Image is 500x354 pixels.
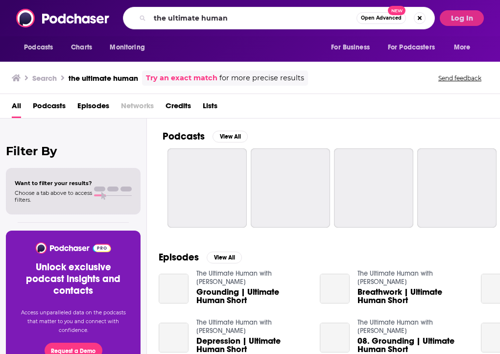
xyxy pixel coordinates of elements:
[324,38,382,57] button: open menu
[18,308,129,335] p: Access unparalleled data on the podcasts that matter to you and connect with confidence.
[320,274,350,304] a: Breathwork | Ultimate Human Short
[320,323,350,353] a: 08. Grounding | Ultimate Human Short
[388,6,405,15] span: New
[35,242,112,254] img: Podchaser - Follow, Share and Rate Podcasts
[207,252,242,263] button: View All
[388,41,435,54] span: For Podcasters
[213,131,248,142] button: View All
[24,41,53,54] span: Podcasts
[357,288,469,305] a: Breathwork | Ultimate Human Short
[196,288,308,305] a: Grounding | Ultimate Human Short
[32,73,57,83] h3: Search
[447,38,483,57] button: open menu
[166,98,191,118] a: Credits
[110,41,144,54] span: Monitoring
[71,41,92,54] span: Charts
[219,72,304,84] span: for more precise results
[357,318,433,335] a: The Ultimate Human with Gary Brecka
[150,10,357,26] input: Search podcasts, credits, & more...
[33,98,66,118] a: Podcasts
[123,7,435,29] div: Search podcasts, credits, & more...
[18,261,129,297] h3: Unlock exclusive podcast insights and contacts
[357,269,433,286] a: The Ultimate Human with Gary Brecka
[196,269,272,286] a: The Ultimate Human with Gary Brecka
[77,98,109,118] a: Episodes
[331,41,370,54] span: For Business
[361,16,402,21] span: Open Advanced
[196,318,272,335] a: The Ultimate Human with Gary Brecka
[6,144,141,158] h2: Filter By
[163,130,248,142] a: PodcastsView All
[357,12,406,24] button: Open AdvancedNew
[159,251,242,263] a: EpisodesView All
[146,72,217,84] a: Try an exact match
[17,38,66,57] button: open menu
[159,251,199,263] h2: Episodes
[163,130,205,142] h2: Podcasts
[121,98,154,118] span: Networks
[15,189,92,203] span: Choose a tab above to access filters.
[196,337,308,354] a: Depression | Ultimate Human Short
[159,274,189,304] a: Grounding | Ultimate Human Short
[203,98,217,118] a: Lists
[12,98,21,118] a: All
[159,323,189,353] a: Depression | Ultimate Human Short
[15,180,92,187] span: Want to filter your results?
[357,337,469,354] a: 08. Grounding | Ultimate Human Short
[103,38,157,57] button: open menu
[440,10,484,26] button: Log In
[65,38,98,57] a: Charts
[454,41,471,54] span: More
[69,73,138,83] h3: the ultimate human
[435,74,484,82] button: Send feedback
[16,9,110,27] img: Podchaser - Follow, Share and Rate Podcasts
[381,38,449,57] button: open menu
